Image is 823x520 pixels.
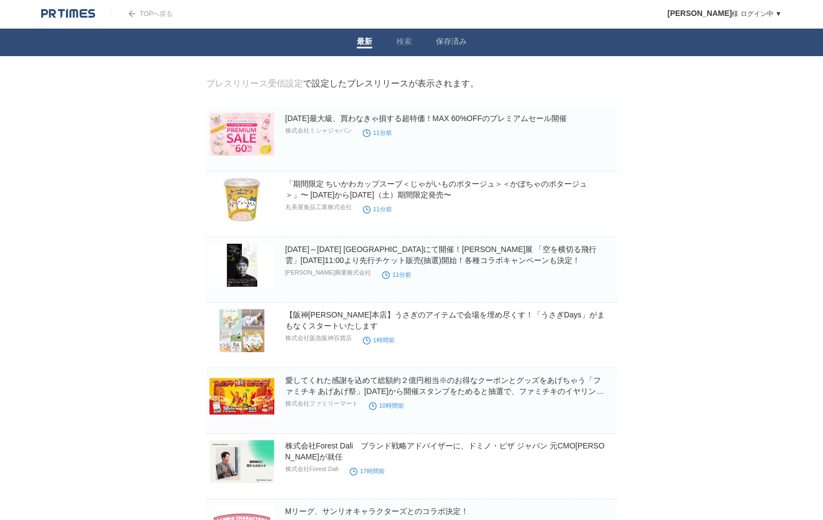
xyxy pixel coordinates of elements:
img: 【阪神梅田本店】うさぎのアイテムで会場を埋め尽くす！「うさぎDays」がまもなくスタートいたします [209,309,274,352]
p: 株式会社ミシャジャパン [285,127,352,135]
a: [DATE]最大級、買わなきゃ損する超特価！MAX 60%OFFのプレミアムセール開催 [285,114,567,123]
time: 11分前 [363,206,392,212]
a: Mリーグ、サンリオキャラクターズとのコラボ決定！ [285,507,469,516]
img: 「期間限定 ちいかわカップスープ＜じゃがいものポタージュ＞＜かぼちゃのポタージュ＞」〜 2025年10月9日（木）から2026年2月28日（⼟）期間限定発売〜 [209,178,274,221]
a: [PERSON_NAME]様 ログイン中 ▼ [667,10,782,18]
p: 株式会社阪急阪神百貨店 [285,334,352,342]
p: 株式会社Forest Dali [285,465,339,473]
a: プレスリリース受信設定 [206,79,303,88]
a: 検索 [396,37,412,48]
img: 株式会社Forest Dali ブランド戦略アドバイザーに、ドミノ・ピザ ジャパン 元CMO坂下真実氏が就任 [209,440,274,483]
time: 11分前 [363,129,392,136]
p: [PERSON_NAME]興業株式会社 [285,269,371,277]
a: [DATE]～[DATE] [GEOGRAPHIC_DATA]にて開催！[PERSON_NAME]展 「空を横切る飛行雲」[DATE]11:00より先行チケット販売(抽選)開始！各種コラボキャン... [285,245,597,265]
a: 株式会社Forest Dali ブランド戦略アドバイザーに、ドミノ・ピザ ジャパン 元CMO[PERSON_NAME]が就任 [285,441,605,461]
a: 愛してくれた感謝を込めて総額約２億円相当※のお得なクーポンとグッズをあげちゃう「ファミチキ あげあげ祭」[DATE]から開催スタンプをためると抽選で、ファミチキのイヤリングやキャリーバッグが手に... [285,376,604,407]
img: 2025年最大級、買わなきゃ損する超特価！MAX 60%OFFのプレミアムセール開催 [209,113,274,156]
a: 最新 [357,37,372,48]
a: 【阪神[PERSON_NAME]本店】うさぎのアイテムで会場を埋め尽くす！「うさぎDays」がまもなくスタートいたします [285,310,605,330]
time: 17時間前 [350,468,385,474]
img: 愛してくれた感謝を込めて総額約２億円相当※のお得なクーポンとグッズをあげちゃう「ファミチキ あげあげ祭」9月16日から開催スタンプをためると抽選で、ファミチキのイヤリングやキャリーバッグが手に入る!? [209,375,274,418]
p: 株式会社ファミリーマート [285,399,358,408]
a: 「期間限定 ちいかわカップスープ＜じゃがいものポタージュ＞＜かぼちゃのポタージュ＞」〜 [DATE]から[DATE]（⼟）期間限定発売〜 [285,179,588,199]
time: 1時間前 [363,337,395,343]
time: 11分前 [382,271,411,278]
div: で設定したプレスリリースが表示されます。 [206,78,479,90]
a: TOPへ戻る [112,10,173,18]
img: logo.png [41,8,95,19]
a: 保存済み [436,37,467,48]
span: [PERSON_NAME] [667,9,732,18]
p: 丸美屋食品工業株式会社 [285,203,352,211]
img: arrow.png [129,10,135,17]
img: 10月19日（日）～12月21日（日） 麻布台ヒルズ ギャラリーにて開催！浜田雅功展 「空を横切る飛行雲」9月16日（火）11:00より先行チケット販売(抽選)開始！各種コラボキャンペーンも決定！ [209,244,274,287]
time: 10時間前 [369,402,404,409]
